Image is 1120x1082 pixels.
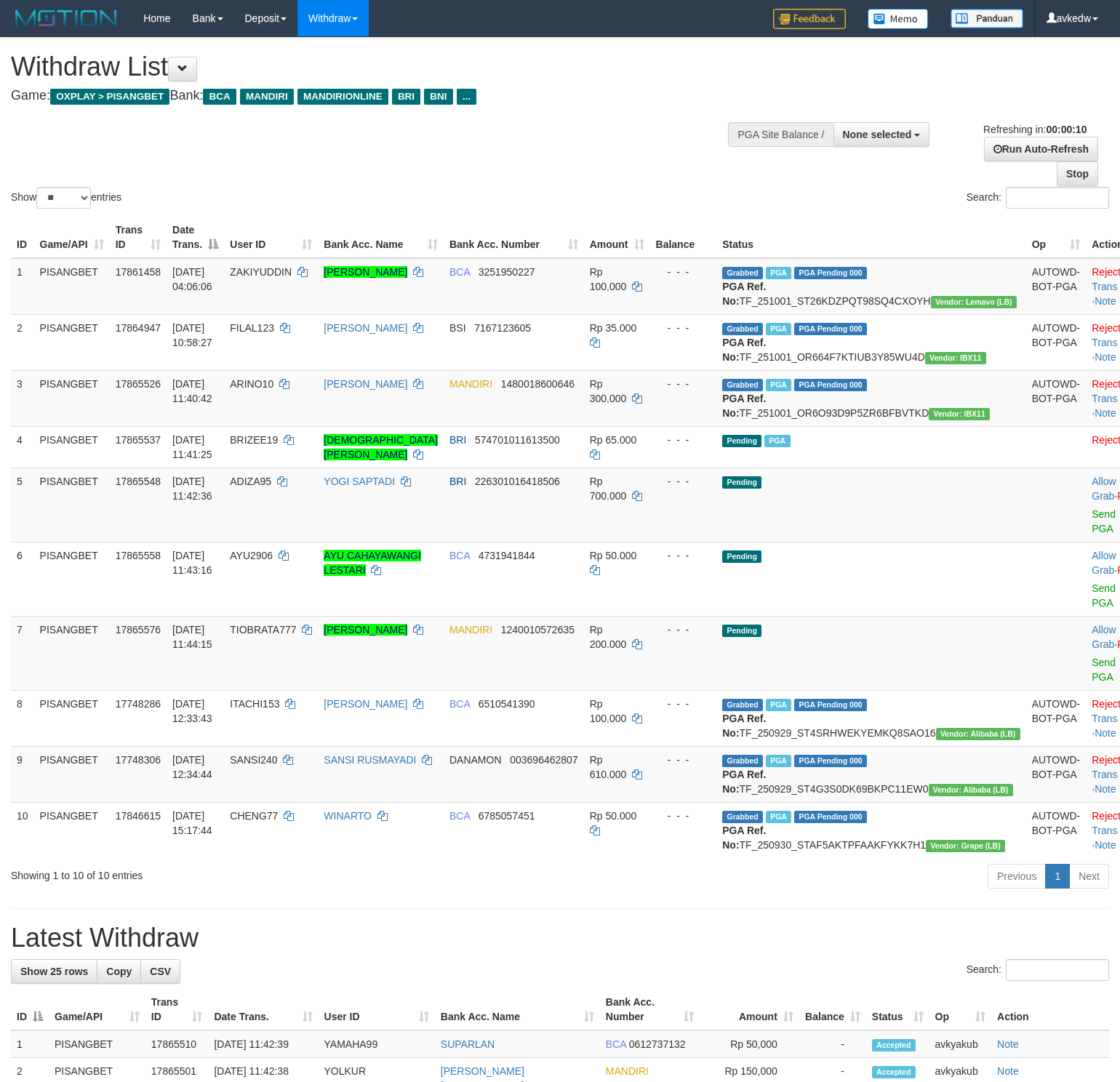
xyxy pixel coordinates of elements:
[475,476,560,487] span: Copy 226301016418506 to clipboard
[1092,550,1116,576] a: Allow Grab
[172,698,212,724] span: [DATE] 12:33:43
[501,378,575,390] span: Copy 1480018600646 to clipboard
[722,337,766,363] b: PGA Ref. No:
[319,1030,435,1058] td: YAMAHA99
[324,754,416,766] a: SANSI RUSMAYADI
[866,989,929,1030] th: Status: activate to sort column ascending
[722,825,766,851] b: PGA Ref. No:
[722,811,763,823] span: Grabbed
[931,296,1017,308] span: Vendor URL: https://dashboard.q2checkout.com/secure
[11,690,34,746] td: 8
[230,754,277,766] span: SANSI240
[34,258,110,315] td: PISANGBET
[230,476,271,487] span: ADIZA95
[843,129,912,140] span: None selected
[110,217,167,258] th: Trans ID: activate to sort column ascending
[449,476,466,487] span: BRI
[656,697,711,711] div: - - -
[50,89,169,105] span: OXPLAY > PISANGBET
[997,1038,1019,1050] a: Note
[97,959,141,984] a: Copy
[116,476,161,487] span: 17865548
[991,989,1109,1030] th: Action
[590,378,627,404] span: Rp 300.000
[600,989,700,1030] th: Bank Acc. Number: activate to sort column ascending
[764,435,790,447] span: Marked by avkyakub
[722,476,761,489] span: Pending
[324,624,407,636] a: [PERSON_NAME]
[766,699,791,711] span: Marked by avksona
[722,713,766,739] b: PGA Ref. No:
[11,746,34,802] td: 9
[11,258,34,315] td: 1
[11,468,34,542] td: 5
[929,408,990,420] span: Vendor URL: https://order6.1velocity.biz
[34,426,110,468] td: PISANGBET
[590,810,637,822] span: Rp 50.000
[34,468,110,542] td: PISANGBET
[20,966,88,977] span: Show 25 rows
[590,322,637,334] span: Rp 35.000
[606,1065,649,1077] span: MANDIRI
[606,1038,626,1050] span: BCA
[324,476,395,487] a: YOGI SAPTADI
[11,923,1109,953] h1: Latest Withdraw
[324,550,421,576] a: AYU CAHAYAWANGI LESTARI
[716,802,1025,858] td: TF_250930_STAF5AKTPFAAKFYKK7H1
[716,690,1025,746] td: TF_250929_ST4SRHWEKYEMKQ8SAO16
[799,1030,866,1058] td: -
[240,89,294,105] span: MANDIRI
[590,624,627,650] span: Rp 200.000
[203,89,236,105] span: BCA
[983,124,1087,135] span: Refreshing in:
[172,550,212,576] span: [DATE] 11:43:16
[1026,802,1087,858] td: AUTOWD-BOT-PGA
[116,266,161,278] span: 17861458
[872,1039,916,1051] span: Accepted
[11,370,34,426] td: 3
[929,989,992,1030] th: Op: activate to sort column ascending
[34,314,110,370] td: PISANGBET
[766,323,791,335] span: Marked by avkyakub
[501,624,575,636] span: Copy 1240010572635 to clipboard
[510,754,577,766] span: Copy 003696462807 to clipboard
[324,434,438,460] a: [DEMOGRAPHIC_DATA][PERSON_NAME]
[34,616,110,690] td: PISANGBET
[475,434,560,446] span: Copy 574701011613500 to clipboard
[474,322,531,334] span: Copy 7167123605 to clipboard
[11,217,34,258] th: ID
[872,1066,916,1078] span: Accepted
[11,802,34,858] td: 10
[34,746,110,802] td: PISANGBET
[590,698,627,724] span: Rp 100.000
[794,699,867,711] span: PGA Pending
[925,352,986,364] span: Vendor URL: https://order6.1velocity.biz
[449,434,466,446] span: BRI
[1045,864,1070,889] a: 1
[766,811,791,823] span: Marked by avksona
[656,433,711,447] div: - - -
[967,959,1109,981] label: Search:
[1026,258,1087,315] td: AUTOWD-BOT-PGA
[1095,783,1116,795] a: Note
[997,1065,1019,1077] a: Note
[172,624,212,650] span: [DATE] 11:44:15
[722,755,763,767] span: Grabbed
[324,378,407,390] a: [PERSON_NAME]
[1092,550,1117,576] span: ·
[590,266,627,292] span: Rp 100.000
[457,89,476,105] span: ...
[479,550,535,561] span: Copy 4731941844 to clipboard
[11,959,97,984] a: Show 25 rows
[794,755,867,767] span: PGA Pending
[590,434,637,446] span: Rp 65.000
[794,267,867,279] span: PGA Pending
[479,266,535,278] span: Copy 3251950227 to clipboard
[1006,959,1109,981] input: Search:
[449,550,470,561] span: BCA
[449,378,492,390] span: MANDIRI
[766,267,791,279] span: Marked by avkwilly
[1046,124,1087,135] strong: 00:00:10
[449,322,466,334] span: BSI
[716,314,1025,370] td: TF_251001_OR664F7KTIUB3Y85WU4D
